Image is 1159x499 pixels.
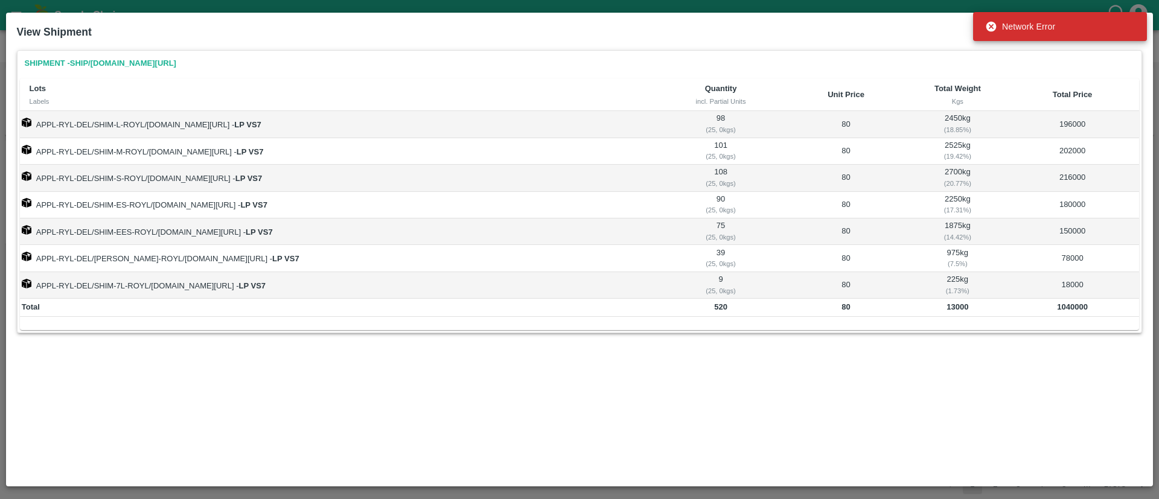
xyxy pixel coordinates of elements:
td: 75 [659,218,782,245]
td: APPL-RYL-DEL/SHIM-L-ROYL/[DOMAIN_NAME][URL] - [20,111,659,138]
td: 202000 [1006,138,1140,165]
td: 90 [659,192,782,218]
strong: LP VS7 [235,174,263,183]
div: ( 25, 0 kgs) [661,151,781,162]
td: APPL-RYL-DEL/SHIM-EES-ROYL/[DOMAIN_NAME][URL] - [20,218,659,245]
img: box [22,225,31,235]
img: box [22,171,31,181]
td: APPL-RYL-DEL/SHIM-M-ROYL/[DOMAIN_NAME][URL] - [20,138,659,165]
td: 39 [659,245,782,272]
div: ( 25, 0 kgs) [661,124,781,135]
div: ( 7.5 %) [912,258,1004,269]
a: Shipment -SHIP/[DOMAIN_NAME][URL] [20,53,181,74]
b: 1040000 [1057,302,1088,311]
div: ( 25, 0 kgs) [661,178,781,189]
b: 13000 [947,302,968,311]
b: Total Price [1053,90,1093,99]
div: ( 20.77 %) [912,178,1004,189]
td: 180000 [1006,192,1140,218]
img: box [22,198,31,208]
td: 78000 [1006,245,1140,272]
td: 216000 [1006,165,1140,191]
td: 101 [659,138,782,165]
td: 80 [782,245,910,272]
div: ( 14.42 %) [912,232,1004,243]
div: ( 19.42 %) [912,151,1004,162]
img: box [22,252,31,261]
div: ( 25, 0 kgs) [661,232,781,243]
td: 2700 kg [910,165,1006,191]
div: Kgs [919,96,996,107]
b: 520 [714,302,727,311]
td: 2250 kg [910,192,1006,218]
b: Quantity [705,84,737,93]
b: Unit Price [828,90,864,99]
td: 18000 [1006,272,1140,299]
div: ( 25, 0 kgs) [661,258,781,269]
div: ( 25, 0 kgs) [661,205,781,215]
strong: LP VS7 [240,200,267,209]
div: ( 17.31 %) [912,205,1004,215]
td: 9 [659,272,782,299]
img: box [22,279,31,288]
div: incl. Partial Units [669,96,773,107]
td: 108 [659,165,782,191]
b: 80 [841,302,850,311]
td: 975 kg [910,245,1006,272]
div: ( 25, 0 kgs) [661,285,781,296]
td: 225 kg [910,272,1006,299]
td: 2450 kg [910,111,1006,138]
td: 98 [659,111,782,138]
strong: LP VS7 [238,281,266,290]
td: 80 [782,192,910,218]
td: APPL-RYL-DEL/SHIM-S-ROYL/[DOMAIN_NAME][URL] - [20,165,659,191]
strong: LP VS7 [237,147,264,156]
img: box [22,118,31,127]
strong: LP VS7 [234,120,261,129]
b: Lots [30,84,46,93]
td: APPL-RYL-DEL/SHIM-ES-ROYL/[DOMAIN_NAME][URL] - [20,192,659,218]
img: box [22,145,31,154]
td: 80 [782,165,910,191]
td: 2525 kg [910,138,1006,165]
td: 1875 kg [910,218,1006,245]
b: View Shipment [17,26,92,38]
td: 196000 [1006,111,1140,138]
div: ( 1.73 %) [912,285,1004,296]
td: 80 [782,111,910,138]
td: 80 [782,218,910,245]
div: Labels [30,96,650,107]
strong: LP VS7 [246,227,273,237]
div: Network Error [985,16,1055,37]
td: APPL-RYL-DEL/SHIM-7L-ROYL/[DOMAIN_NAME][URL] - [20,272,659,299]
b: Total Weight [934,84,981,93]
strong: LP VS7 [272,254,299,263]
td: 80 [782,272,910,299]
div: ( 18.85 %) [912,124,1004,135]
td: APPL-RYL-DEL/[PERSON_NAME]-ROYL/[DOMAIN_NAME][URL] - [20,245,659,272]
td: 150000 [1006,218,1140,245]
b: Total [22,302,40,311]
td: 80 [782,138,910,165]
